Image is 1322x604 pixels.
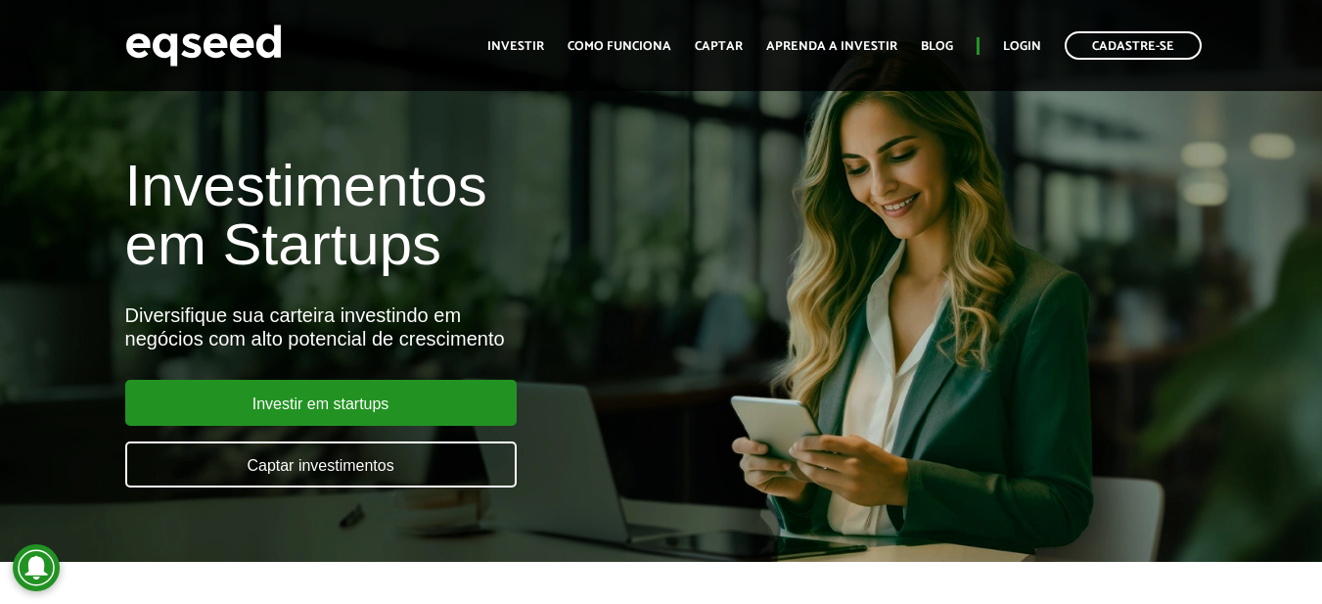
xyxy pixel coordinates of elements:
a: Aprenda a investir [766,40,897,53]
a: Login [1003,40,1041,53]
a: Captar investimentos [125,441,517,488]
a: Investir em startups [125,380,517,426]
img: EqSeed [125,20,282,71]
div: Diversifique sua carteira investindo em negócios com alto potencial de crescimento [125,303,757,350]
a: Como funciona [568,40,671,53]
a: Investir [487,40,544,53]
a: Blog [921,40,953,53]
h1: Investimentos em Startups [125,157,757,274]
a: Cadastre-se [1065,31,1202,60]
a: Captar [695,40,743,53]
